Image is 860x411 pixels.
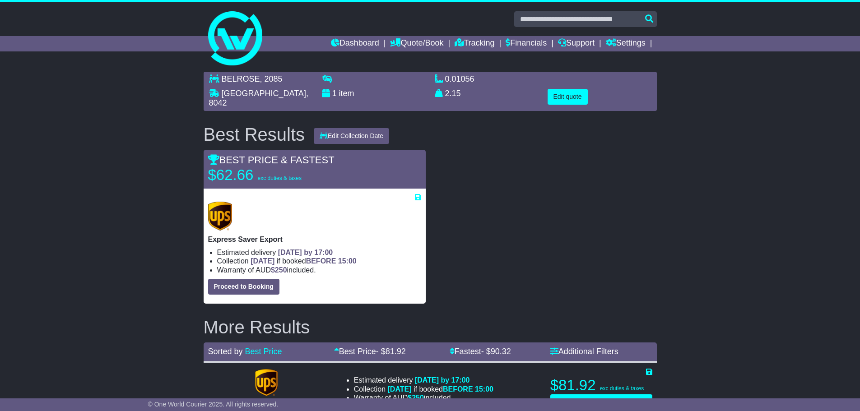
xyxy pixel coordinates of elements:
[222,89,306,98] span: [GEOGRAPHIC_DATA]
[209,89,308,108] span: , 8042
[245,347,282,356] a: Best Price
[390,36,443,51] a: Quote/Book
[260,74,283,83] span: , 2085
[443,385,473,393] span: BEFORE
[450,347,511,356] a: Fastest- $90.32
[334,347,406,356] a: Best Price- $81.92
[199,125,310,144] div: Best Results
[506,36,547,51] a: Financials
[388,385,412,393] span: [DATE]
[455,36,494,51] a: Tracking
[550,376,652,394] p: $81.92
[217,266,421,274] li: Warranty of AUD included.
[600,385,644,392] span: exc duties & taxes
[255,369,278,396] img: UPS (new): Express Export
[217,248,421,257] li: Estimated delivery
[148,401,279,408] span: © One World Courier 2025. All rights reserved.
[354,393,493,402] li: Warranty of AUD included.
[208,166,321,184] p: $62.66
[412,394,424,402] span: 250
[275,266,287,274] span: 250
[481,347,511,356] span: - $
[208,235,421,244] p: Express Saver Export
[445,89,461,98] span: 2.15
[251,257,356,265] span: if booked
[388,385,493,393] span: if booked
[208,202,232,231] img: UPS (new): Express Saver Export
[204,317,657,337] h2: More Results
[332,89,337,98] span: 1
[606,36,646,51] a: Settings
[208,154,335,166] span: BEST PRICE & FASTEST
[217,257,421,265] li: Collection
[208,347,243,356] span: Sorted by
[314,128,389,144] button: Edit Collection Date
[376,347,406,356] span: - $
[386,347,406,356] span: 81.92
[278,249,333,256] span: [DATE] by 17:00
[306,257,336,265] span: BEFORE
[354,385,493,393] li: Collection
[208,279,279,295] button: Proceed to Booking
[271,266,287,274] span: $
[331,36,379,51] a: Dashboard
[548,89,588,105] button: Edit quote
[339,89,354,98] span: item
[251,257,274,265] span: [DATE]
[475,385,493,393] span: 15:00
[415,376,470,384] span: [DATE] by 17:00
[338,257,357,265] span: 15:00
[491,347,511,356] span: 90.32
[258,175,302,181] span: exc duties & taxes
[222,74,260,83] span: BELROSE
[550,347,618,356] a: Additional Filters
[354,376,493,384] li: Estimated delivery
[408,394,424,402] span: $
[558,36,595,51] a: Support
[445,74,474,83] span: 0.01056
[550,394,652,410] button: Proceed to Booking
